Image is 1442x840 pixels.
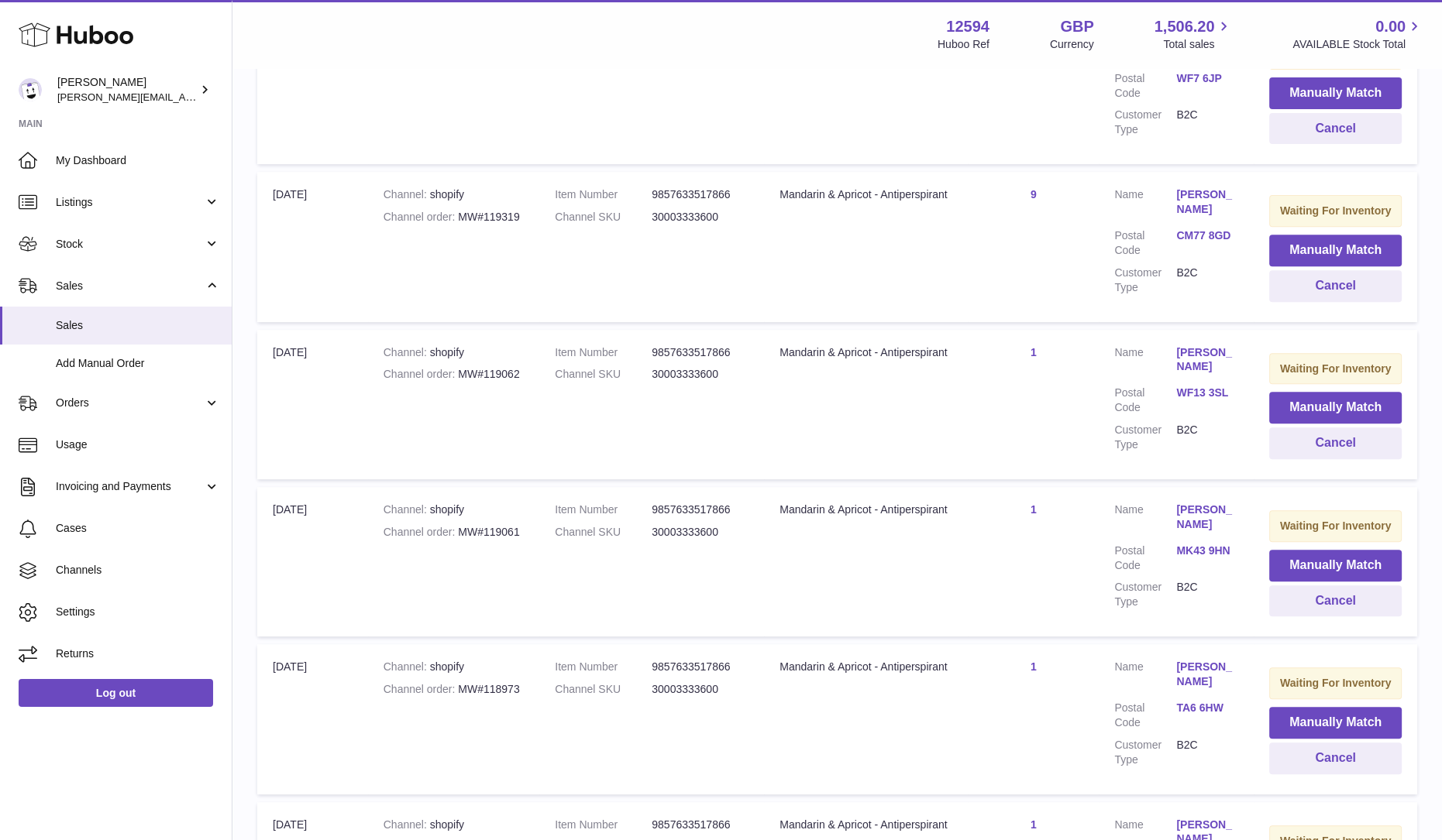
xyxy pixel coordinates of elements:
dt: Customer Type [1114,108,1176,137]
a: 1 [1031,503,1037,516]
button: Cancel [1269,270,1402,302]
span: Orders [56,396,204,410]
strong: 12594 [946,16,989,37]
dt: Item Number [555,818,652,832]
span: 0.00 [1375,16,1406,37]
div: Mandarin & Apricot - Antiperspirant [780,345,952,360]
button: Manually Match [1269,235,1402,266]
strong: Channel [384,503,430,516]
button: Cancel [1269,427,1402,459]
dd: B2C [1176,738,1238,767]
a: WF13 3SL [1176,386,1238,400]
dd: 9857633517866 [652,345,749,360]
a: [PERSON_NAME] [1176,187,1238,217]
a: [PERSON_NAME] [1176,502,1238,532]
div: Currency [1050,37,1094,52]
dt: Item Number [555,502,652,517]
div: [PERSON_NAME] [57,75,197,105]
span: Invoicing and Payments [56,479,204,494]
td: [DATE] [257,330,368,479]
dt: Item Number [555,660,652,674]
dt: Postal Code [1114,386,1176,415]
button: Manually Match [1269,392,1402,423]
a: WF7 6JP [1176,71,1238,86]
strong: Channel [384,660,430,673]
dt: Customer Type [1114,738,1176,767]
a: 1,506.20 Total sales [1155,16,1233,52]
div: shopify [384,345,524,360]
button: Manually Match [1269,77,1402,109]
dt: Name [1114,660,1176,693]
a: Log out [19,679,213,707]
button: Manually Match [1269,707,1402,739]
dt: Name [1114,187,1176,221]
span: Cases [56,521,220,536]
span: Total sales [1163,37,1232,52]
button: Cancel [1269,113,1402,145]
div: shopify [384,818,524,832]
div: Mandarin & Apricot - Antiperspirant [780,660,952,674]
dd: 9857633517866 [652,660,749,674]
div: MW#119319 [384,210,524,225]
strong: Channel order [384,683,459,695]
div: Mandarin & Apricot - Antiperspirant [780,818,952,832]
span: Returns [56,646,220,661]
dd: B2C [1176,423,1238,452]
dt: Name [1114,345,1176,379]
a: CM77 8GD [1176,228,1238,243]
div: Mandarin & Apricot - Antiperspirant [780,187,952,202]
dt: Item Number [555,187,652,202]
a: TA6 6HW [1176,701,1238,715]
button: Cancel [1269,585,1402,617]
strong: Channel order [384,526,459,538]
dd: B2C [1176,266,1238,295]
span: Channels [56,563,220,578]
strong: Waiting For Inventory [1280,204,1391,217]
dt: Channel SKU [555,367,652,382]
a: [PERSON_NAME] [1176,345,1238,375]
dd: 9857633517866 [652,502,749,517]
a: 1 [1031,660,1037,673]
span: 1,506.20 [1155,16,1215,37]
dt: Channel SKU [555,682,652,697]
dt: Postal Code [1114,71,1176,101]
dt: Item Number [555,345,652,360]
dd: 30003333600 [652,367,749,382]
span: Usage [56,437,220,452]
a: 9 [1031,188,1037,201]
span: My Dashboard [56,153,220,168]
img: owen@wearemakewaves.com [19,78,42,101]
dt: Customer Type [1114,580,1176,609]
strong: Channel [384,188,430,201]
dt: Channel SKU [555,210,652,225]
strong: Waiting For Inventory [1280,519,1391,532]
dt: Customer Type [1114,266,1176,295]
span: Stock [56,237,204,252]
dd: B2C [1176,580,1238,609]
a: 0.00 AVAILABLE Stock Total [1292,16,1423,52]
div: MW#119062 [384,367,524,382]
span: Settings [56,605,220,619]
strong: GBP [1060,16,1093,37]
strong: Channel order [384,368,459,380]
td: [DATE] [257,487,368,636]
button: Manually Match [1269,550,1402,581]
dd: 9857633517866 [652,187,749,202]
div: Huboo Ref [938,37,989,52]
td: [DATE] [257,644,368,794]
strong: Channel [384,818,430,831]
span: Add Manual Order [56,356,220,371]
span: Sales [56,318,220,333]
dt: Name [1114,502,1176,536]
span: Listings [56,195,204,210]
span: [PERSON_NAME][EMAIL_ADDRESS][DOMAIN_NAME] [57,91,311,103]
a: 1 [1031,346,1037,358]
strong: Waiting For Inventory [1280,677,1391,689]
strong: Waiting For Inventory [1280,362,1391,375]
dt: Customer Type [1114,423,1176,452]
div: MW#118973 [384,682,524,697]
button: Cancel [1269,742,1402,774]
a: [PERSON_NAME] [1176,660,1238,689]
a: MK43 9HN [1176,543,1238,558]
td: [DATE] [257,172,368,321]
